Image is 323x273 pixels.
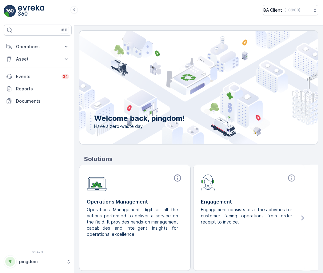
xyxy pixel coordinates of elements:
p: QA Client [263,7,282,13]
p: Operations [16,44,59,50]
a: Documents [4,95,72,107]
span: Have a zero-waste day [94,123,185,129]
button: PPpingdom [4,255,72,268]
div: PP [5,257,15,267]
p: 34 [63,74,68,79]
img: logo [4,5,16,17]
p: Solutions [84,154,318,164]
button: Asset [4,53,72,65]
a: Events34 [4,70,72,83]
p: Reports [16,86,69,92]
img: logo_light-DOdMpM7g.png [18,5,44,17]
p: Documents [16,98,69,104]
a: Reports [4,83,72,95]
p: ( +03:00 ) [285,8,300,13]
p: pingdom [19,259,63,265]
button: QA Client(+03:00) [263,5,318,15]
p: Engagement consists of all the activities for customer facing operations from order receipt to in... [201,207,292,225]
p: Operations Management digitises all the actions performed to deliver a service on the field. It p... [87,207,178,237]
img: module-icon [87,174,107,191]
p: Events [16,73,58,80]
p: ⌘B [61,28,67,33]
p: Welcome back, pingdom! [94,113,185,123]
img: module-icon [201,174,215,191]
p: Operations Management [87,198,183,205]
p: Engagement [201,198,297,205]
span: v 1.47.3 [4,250,72,254]
p: Asset [16,56,59,62]
img: city illustration [52,31,318,144]
button: Operations [4,41,72,53]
